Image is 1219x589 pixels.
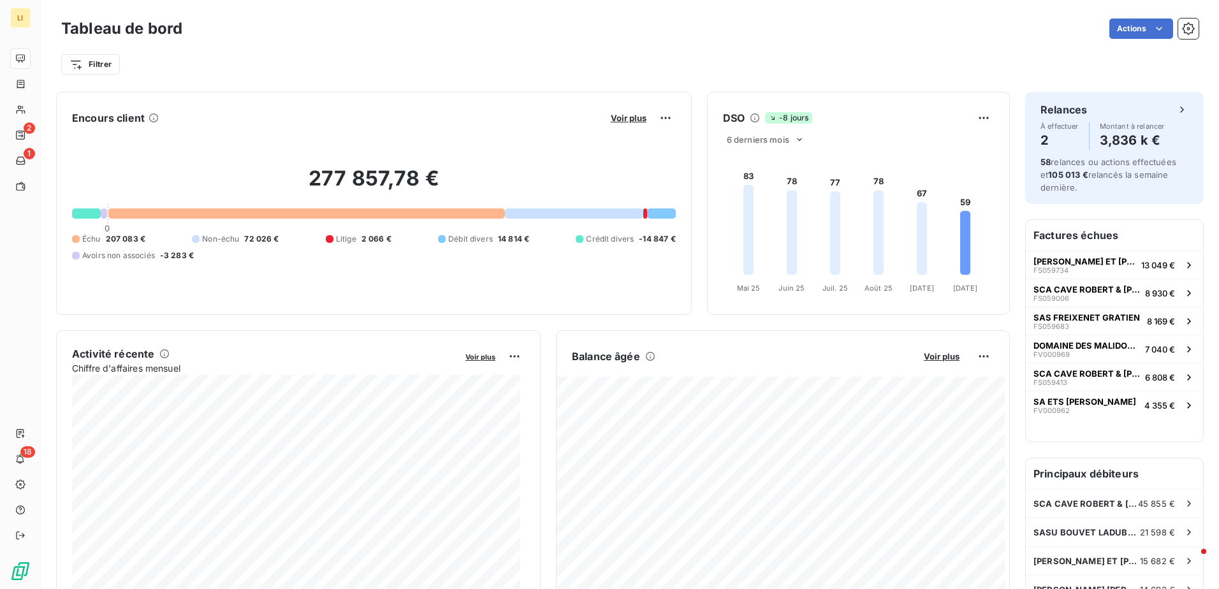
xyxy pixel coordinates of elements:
[24,148,35,159] span: 1
[1033,556,1140,566] span: [PERSON_NAME] ET [PERSON_NAME]
[160,250,194,261] span: -3 283 €
[1040,157,1051,167] span: 58
[105,223,110,233] span: 0
[1040,102,1087,117] h6: Relances
[61,17,182,40] h3: Tableau de bord
[765,112,812,124] span: -8 jours
[1109,18,1173,39] button: Actions
[1145,344,1175,354] span: 7 040 €
[920,351,963,362] button: Voir plus
[1033,266,1069,274] span: FS059734
[82,250,155,261] span: Avoirs non associés
[727,135,789,145] span: 6 derniers mois
[1040,157,1176,193] span: relances ou actions effectuées et relancés la semaine dernière.
[1026,335,1203,363] button: DOMAINE DES MALIDORESFV0009697 040 €
[498,233,529,245] span: 14 814 €
[1140,527,1175,537] span: 21 598 €
[1026,307,1203,335] button: SAS FREIXENET GRATIENFS0596838 169 €
[1100,130,1165,150] h4: 3,836 k €
[1033,256,1136,266] span: [PERSON_NAME] ET [PERSON_NAME]
[1033,294,1069,302] span: FS059006
[572,349,640,364] h6: Balance âgée
[1140,556,1175,566] span: 15 682 €
[953,284,977,293] tspan: [DATE]
[72,346,154,361] h6: Activité récente
[1040,130,1079,150] h4: 2
[462,351,499,362] button: Voir plus
[448,233,493,245] span: Débit divers
[1033,312,1140,323] span: SAS FREIXENET GRATIEN
[1033,498,1138,509] span: SCA CAVE ROBERT & [PERSON_NAME]
[910,284,934,293] tspan: [DATE]
[10,8,31,28] div: LI
[1145,372,1175,382] span: 6 808 €
[1033,323,1069,330] span: FS059683
[1033,527,1140,537] span: SASU BOUVET LADUBAY
[1138,498,1175,509] span: 45 855 €
[72,166,676,204] h2: 277 857,78 €
[736,284,760,293] tspan: Mai 25
[1033,340,1140,351] span: DOMAINE DES MALIDORES
[10,561,31,581] img: Logo LeanPay
[244,233,279,245] span: 72 026 €
[1033,284,1140,294] span: SCA CAVE ROBERT & [PERSON_NAME]
[822,284,848,293] tspan: Juil. 25
[611,113,646,123] span: Voir plus
[778,284,805,293] tspan: Juin 25
[1026,458,1203,489] h6: Principaux débiteurs
[1026,279,1203,307] button: SCA CAVE ROBERT & [PERSON_NAME]FS0590068 930 €
[1100,122,1165,130] span: Montant à relancer
[924,351,960,361] span: Voir plus
[72,361,456,375] span: Chiffre d'affaires mensuel
[1033,368,1140,379] span: SCA CAVE ROBERT & [PERSON_NAME]
[1048,170,1088,180] span: 105 013 €
[586,233,634,245] span: Crédit divers
[1176,546,1206,576] iframe: Intercom live chat
[723,110,745,126] h6: DSO
[865,284,893,293] tspan: Août 25
[1147,316,1175,326] span: 8 169 €
[1145,288,1175,298] span: 8 930 €
[1026,220,1203,251] h6: Factures échues
[1144,400,1175,411] span: 4 355 €
[1033,351,1070,358] span: FV000969
[82,233,101,245] span: Échu
[24,122,35,134] span: 2
[72,110,145,126] h6: Encours client
[1033,396,1136,407] span: SA ETS [PERSON_NAME]
[465,353,495,361] span: Voir plus
[336,233,356,245] span: Litige
[20,446,35,458] span: 18
[361,233,391,245] span: 2 066 €
[1033,379,1067,386] span: FS059413
[106,233,145,245] span: 207 083 €
[202,233,239,245] span: Non-échu
[1026,363,1203,391] button: SCA CAVE ROBERT & [PERSON_NAME]FS0594136 808 €
[1026,391,1203,419] button: SA ETS [PERSON_NAME]FV0009624 355 €
[639,233,675,245] span: -14 847 €
[607,112,650,124] button: Voir plus
[61,54,120,75] button: Filtrer
[1040,122,1079,130] span: À effectuer
[1026,251,1203,279] button: [PERSON_NAME] ET [PERSON_NAME]FS05973413 049 €
[1141,260,1175,270] span: 13 049 €
[1033,407,1070,414] span: FV000962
